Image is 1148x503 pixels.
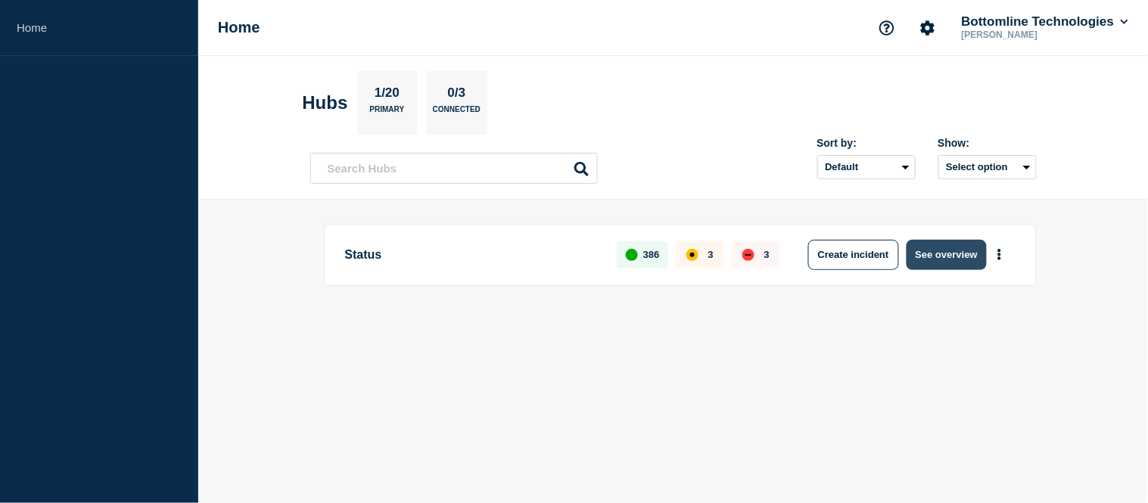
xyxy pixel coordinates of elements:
[764,249,770,260] p: 3
[808,240,899,270] button: Create incident
[871,12,903,44] button: Support
[959,14,1131,29] button: Bottomline Technologies
[938,137,1037,149] div: Show:
[369,85,405,105] p: 1/20
[817,137,916,149] div: Sort by:
[442,85,471,105] p: 0/3
[303,92,348,113] h2: Hubs
[345,240,600,270] p: Status
[907,240,987,270] button: See overview
[310,153,598,184] input: Search Hubs
[433,105,481,121] p: Connected
[742,249,754,261] div: down
[370,105,405,121] p: Primary
[708,249,714,260] p: 3
[938,155,1037,179] button: Select option
[218,19,260,36] h1: Home
[626,249,638,261] div: up
[990,241,1010,269] button: More actions
[817,155,916,179] select: Sort by
[959,29,1116,40] p: [PERSON_NAME]
[912,12,944,44] button: Account settings
[643,249,660,260] p: 386
[686,249,698,261] div: affected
